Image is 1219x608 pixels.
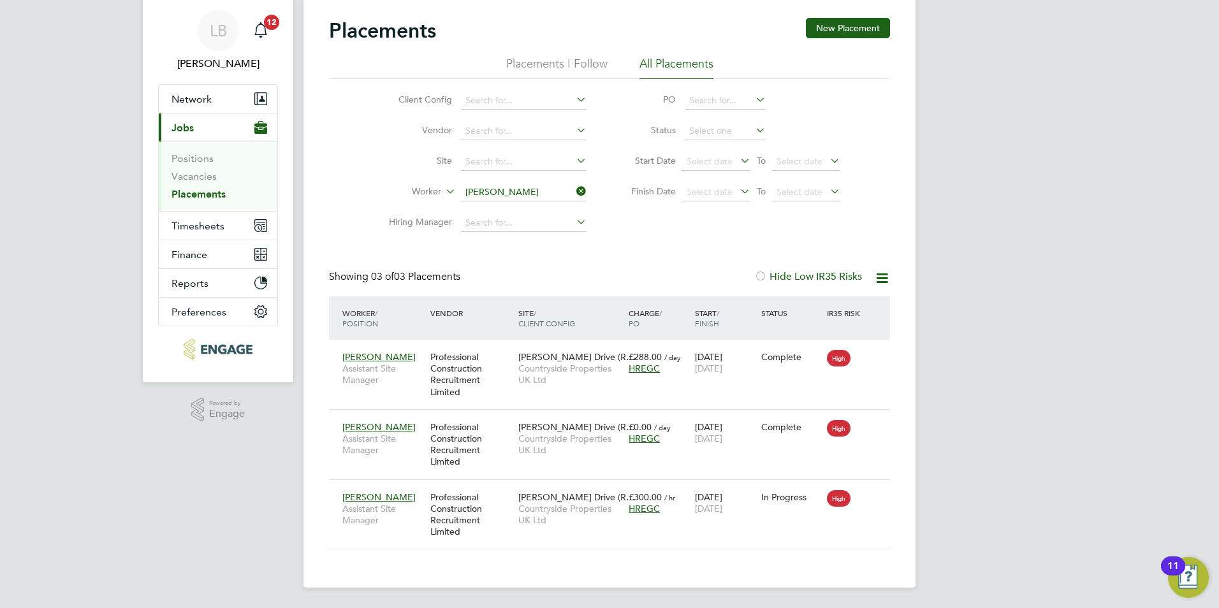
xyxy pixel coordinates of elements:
[1167,566,1179,583] div: 11
[618,185,676,197] label: Finish Date
[639,56,713,79] li: All Placements
[264,15,279,30] span: 12
[248,10,274,51] a: 12
[159,298,277,326] button: Preferences
[625,301,692,335] div: Charge
[618,155,676,166] label: Start Date
[758,301,824,324] div: Status
[761,491,821,503] div: In Progress
[692,301,758,335] div: Start
[329,270,463,284] div: Showing
[159,240,277,268] button: Finance
[159,85,277,113] button: Network
[518,491,635,503] span: [PERSON_NAME] Drive (R…
[342,433,424,456] span: Assistant Site Manager
[172,93,212,105] span: Network
[427,485,515,544] div: Professional Construction Recruitment Limited
[692,345,758,380] div: [DATE]
[664,352,681,362] span: / day
[827,350,850,366] span: High
[687,156,733,167] span: Select date
[158,10,278,71] a: LB[PERSON_NAME]
[371,270,460,283] span: 03 Placements
[339,301,427,335] div: Worker
[339,484,890,495] a: [PERSON_NAME]Assistant Site ManagerProfessional Construction Recruitment Limited[PERSON_NAME] Dri...
[339,414,890,425] a: [PERSON_NAME]Assistant Site ManagerProfessional Construction Recruitment Limited[PERSON_NAME] Dri...
[827,420,850,437] span: High
[461,214,587,232] input: Search for...
[695,503,722,514] span: [DATE]
[518,433,622,456] span: Countryside Properties UK Ltd
[427,345,515,404] div: Professional Construction Recruitment Limited
[371,270,394,283] span: 03 of
[342,351,416,363] span: [PERSON_NAME]
[159,141,277,211] div: Jobs
[629,491,662,503] span: £300.00
[159,113,277,141] button: Jobs
[158,56,278,71] span: Lauren Bowron
[777,156,822,167] span: Select date
[695,363,722,374] span: [DATE]
[342,421,416,433] span: [PERSON_NAME]
[515,301,625,335] div: Site
[518,503,622,526] span: Countryside Properties UK Ltd
[379,216,452,228] label: Hiring Manager
[461,122,587,140] input: Search for...
[629,363,660,374] span: HREGC
[379,155,452,166] label: Site
[629,308,662,328] span: / PO
[777,186,822,198] span: Select date
[209,398,245,409] span: Powered by
[685,92,766,110] input: Search for...
[827,490,850,507] span: High
[191,398,245,422] a: Powered byEngage
[761,421,821,433] div: Complete
[629,433,660,444] span: HREGC
[692,485,758,521] div: [DATE]
[172,306,226,318] span: Preferences
[342,363,424,386] span: Assistant Site Manager
[461,184,587,201] input: Search for...
[342,503,424,526] span: Assistant Site Manager
[518,351,635,363] span: [PERSON_NAME] Drive (R…
[685,122,766,140] input: Select one
[159,212,277,240] button: Timesheets
[159,269,277,297] button: Reports
[518,308,575,328] span: / Client Config
[339,344,890,355] a: [PERSON_NAME]Assistant Site ManagerProfessional Construction Recruitment Limited[PERSON_NAME] Dri...
[461,92,587,110] input: Search for...
[695,433,722,444] span: [DATE]
[368,185,441,198] label: Worker
[427,301,515,324] div: Vendor
[329,18,436,43] h2: Placements
[753,152,770,169] span: To
[172,188,226,200] a: Placements
[761,351,821,363] div: Complete
[184,339,252,359] img: pcrnet-logo-retina.png
[518,421,635,433] span: [PERSON_NAME] Drive (R…
[629,351,662,363] span: £288.00
[172,122,194,134] span: Jobs
[158,339,278,359] a: Go to home page
[754,270,862,283] label: Hide Low IR35 Risks
[172,277,208,289] span: Reports
[172,152,214,164] a: Positions
[379,94,452,105] label: Client Config
[172,220,224,232] span: Timesheets
[506,56,608,79] li: Placements I Follow
[692,415,758,451] div: [DATE]
[695,308,719,328] span: / Finish
[629,421,652,433] span: £0.00
[664,493,675,502] span: / hr
[172,249,207,261] span: Finance
[753,183,770,199] span: To
[210,22,227,39] span: LB
[806,18,890,38] button: New Placement
[687,186,733,198] span: Select date
[461,153,587,171] input: Search for...
[172,170,217,182] a: Vacancies
[618,94,676,105] label: PO
[209,409,245,419] span: Engage
[518,363,622,386] span: Countryside Properties UK Ltd
[1168,557,1209,598] button: Open Resource Center, 11 new notifications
